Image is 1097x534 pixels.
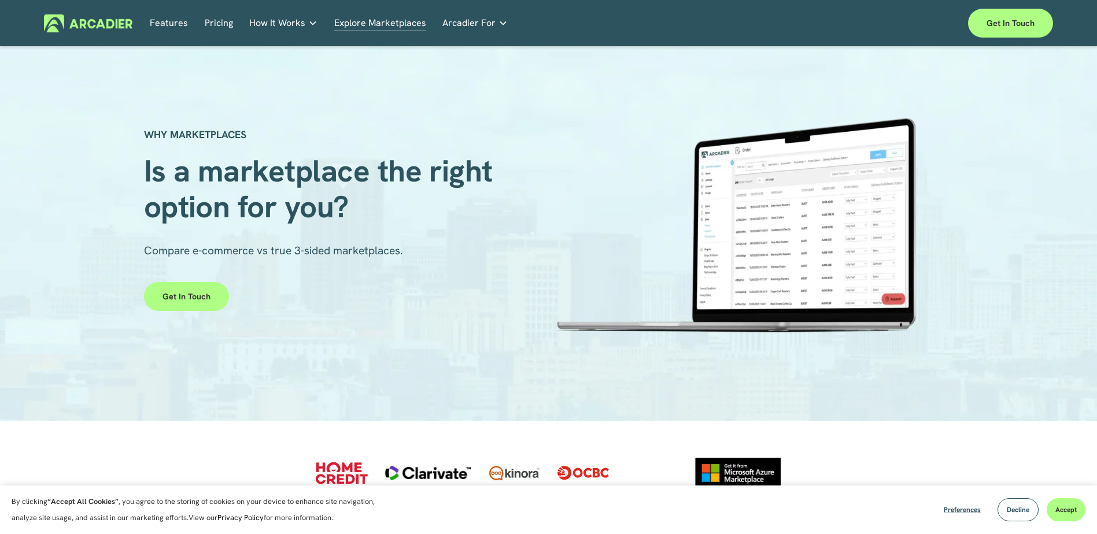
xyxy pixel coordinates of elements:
button: Accept [1047,498,1085,521]
span: Is a marketplace the right option for you? [144,151,501,227]
a: Privacy Policy [217,513,264,522]
a: folder dropdown [442,14,508,32]
a: Get in touch [968,9,1053,38]
span: Compare e-commerce vs true 3-sided marketplaces. [144,243,403,258]
a: Get in touch [144,282,229,311]
a: Pricing [205,14,233,32]
span: Decline [1007,505,1029,514]
strong: WHY MARKETPLACES [144,128,246,141]
strong: “Accept All Cookies” [47,496,119,506]
button: Preferences [935,498,989,521]
img: Arcadier [44,14,132,32]
p: By clicking , you agree to the storing of cookies on your device to enhance site navigation, anal... [12,494,387,526]
a: Features [150,14,188,32]
span: How It Works [249,15,305,31]
a: folder dropdown [249,14,317,32]
button: Decline [998,498,1039,521]
span: Arcadier For [442,15,496,31]
a: Explore Marketplaces [334,14,426,32]
span: Preferences [944,505,981,514]
span: Accept [1055,505,1077,514]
